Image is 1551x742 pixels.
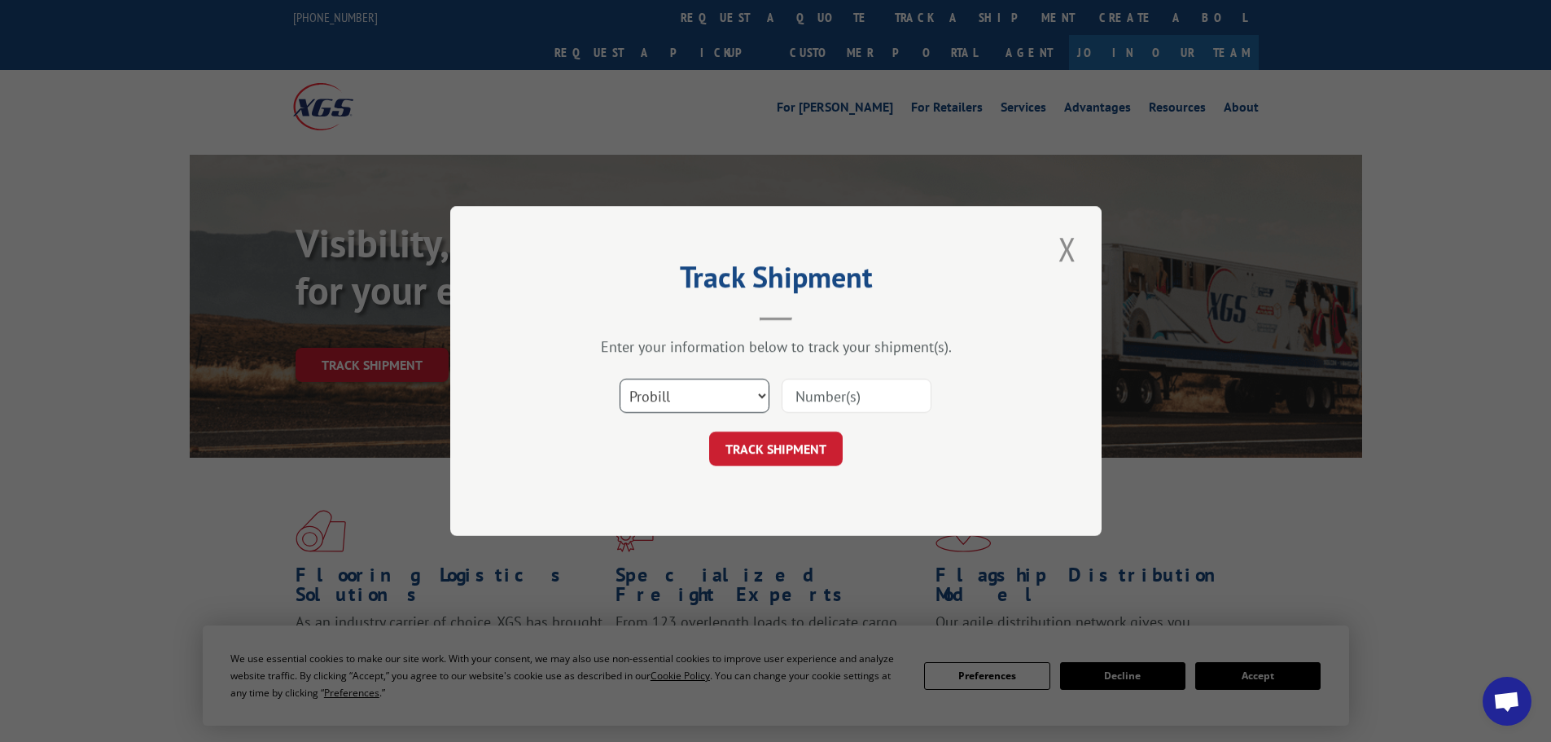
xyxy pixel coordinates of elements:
[709,432,843,466] button: TRACK SHIPMENT
[1483,677,1531,726] a: Open chat
[1054,226,1081,271] button: Close modal
[532,337,1020,356] div: Enter your information below to track your shipment(s).
[782,379,931,413] input: Number(s)
[532,266,1020,296] h2: Track Shipment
